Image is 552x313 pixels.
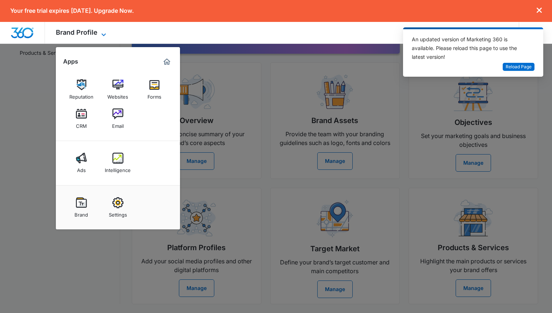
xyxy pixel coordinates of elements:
[503,63,534,71] button: Reload Page
[537,7,542,14] button: dismiss this dialog
[76,119,87,129] div: CRM
[56,28,97,36] span: Brand Profile
[109,208,127,218] div: Settings
[161,56,173,68] a: Marketing 360® Dashboard
[45,22,119,43] div: Brand Profile
[506,64,532,70] span: Reload Page
[104,76,132,103] a: Websites
[147,90,161,100] div: Forms
[63,58,78,65] h2: Apps
[107,90,128,100] div: Websites
[69,90,93,100] div: Reputation
[10,7,134,14] p: Your free trial expires [DATE]. Upgrade Now.
[105,164,131,173] div: Intelligence
[68,76,95,103] a: Reputation
[104,149,132,177] a: Intelligence
[412,35,526,61] div: An updated version of Marketing 360 is available. Please reload this page to use the latest version!
[74,208,88,218] div: Brand
[104,194,132,221] a: Settings
[112,119,124,129] div: Email
[104,105,132,133] a: Email
[68,149,95,177] a: Ads
[68,194,95,221] a: Brand
[68,105,95,133] a: CRM
[77,164,86,173] div: Ads
[141,76,168,103] a: Forms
